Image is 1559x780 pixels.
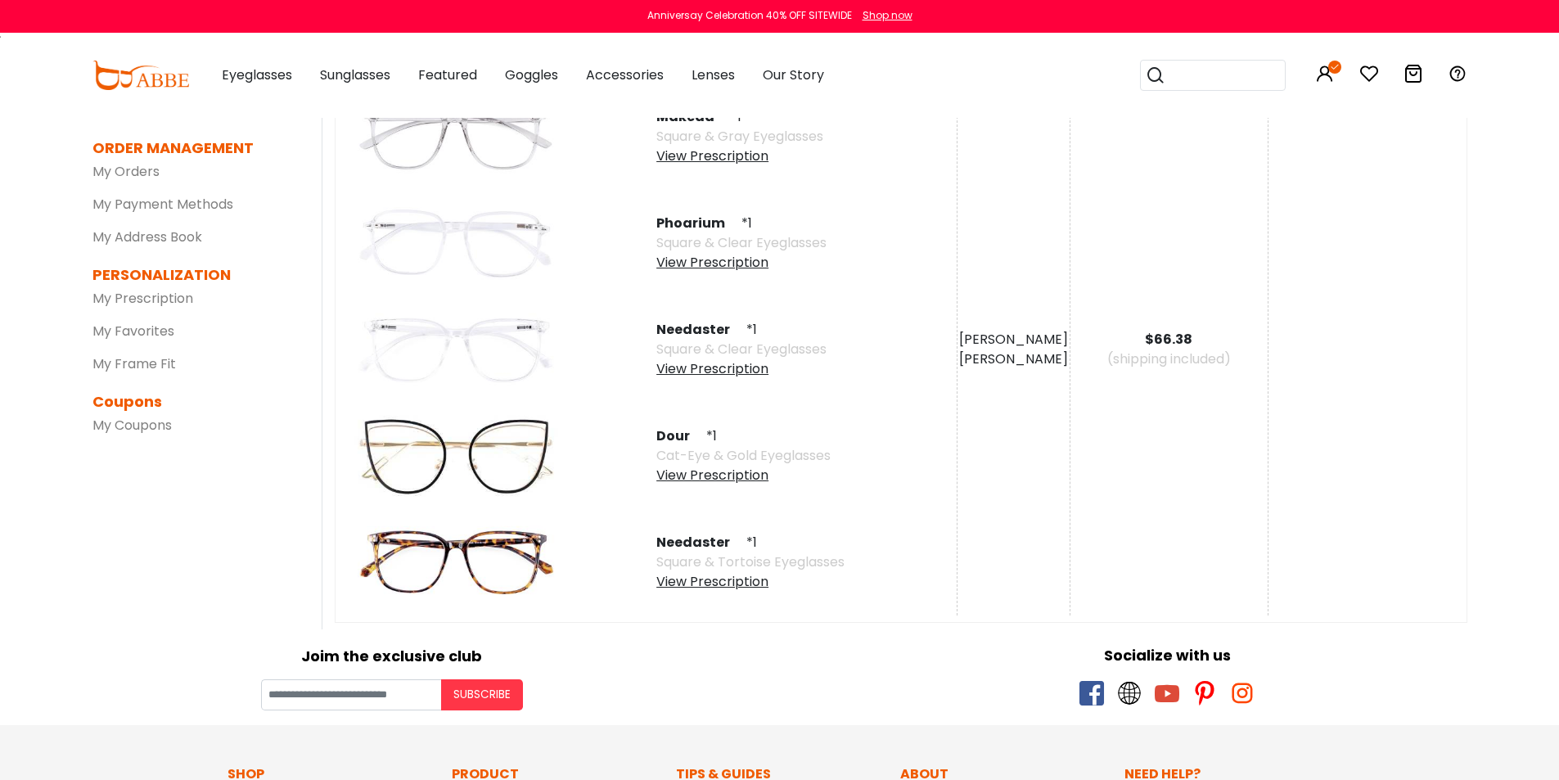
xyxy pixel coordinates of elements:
[1230,681,1255,706] span: instagram
[1117,681,1142,706] span: twitter
[656,253,827,273] div: View Prescription
[92,416,172,435] a: My Coupons
[854,8,912,22] a: Shop now
[647,8,852,23] div: Anniversay Celebration 40% OFF SITEWIDE
[92,264,297,286] dt: PERSONALIZATION
[349,83,562,190] img: product image
[92,61,189,90] img: abbeglasses.com
[656,552,845,571] span: Square & Tortoise Eyeglasses
[12,642,772,667] div: Joim the exclusive club
[1070,330,1268,349] div: $66.38
[656,426,703,445] span: Dour
[959,330,1068,349] div: [PERSON_NAME]
[788,644,1548,666] div: Socialize with us
[418,65,477,84] span: Featured
[763,65,824,84] span: Our Story
[656,359,827,379] div: View Prescription
[656,127,823,146] span: Square & Gray Eyeglasses
[1070,349,1268,369] div: (shipping included)
[656,233,827,252] span: Square & Clear Eyeglasses
[586,65,664,84] span: Accessories
[505,65,558,84] span: Goggles
[656,147,823,166] div: View Prescription
[656,466,831,485] div: View Prescription
[1192,681,1217,706] span: pinterest
[349,403,562,509] img: product image
[92,195,233,214] a: My Payment Methods
[349,509,562,615] img: product image
[92,322,174,340] a: My Favorites
[92,162,160,181] a: My Orders
[863,8,912,23] div: Shop now
[1079,681,1104,706] span: facebook
[959,349,1068,369] div: [PERSON_NAME]
[92,137,297,159] dt: ORDER MANAGEMENT
[92,289,193,308] a: My Prescription
[222,65,292,84] span: Eyeglasses
[656,214,738,232] span: Phoarium
[656,533,743,552] span: Needaster
[261,679,441,710] input: Your email
[320,65,390,84] span: Sunglasses
[349,296,562,403] img: product image
[92,390,297,413] dt: Coupons
[1155,681,1179,706] span: youtube
[92,354,176,373] a: My Frame Fit
[656,572,845,592] div: View Prescription
[349,190,562,296] img: product image
[92,228,202,246] a: My Address Book
[656,320,743,339] span: Needaster
[656,446,831,465] span: Cat-Eye & Gold Eyeglasses
[656,340,827,358] span: Square & Clear Eyeglasses
[441,679,523,710] button: Subscribe
[692,65,735,84] span: Lenses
